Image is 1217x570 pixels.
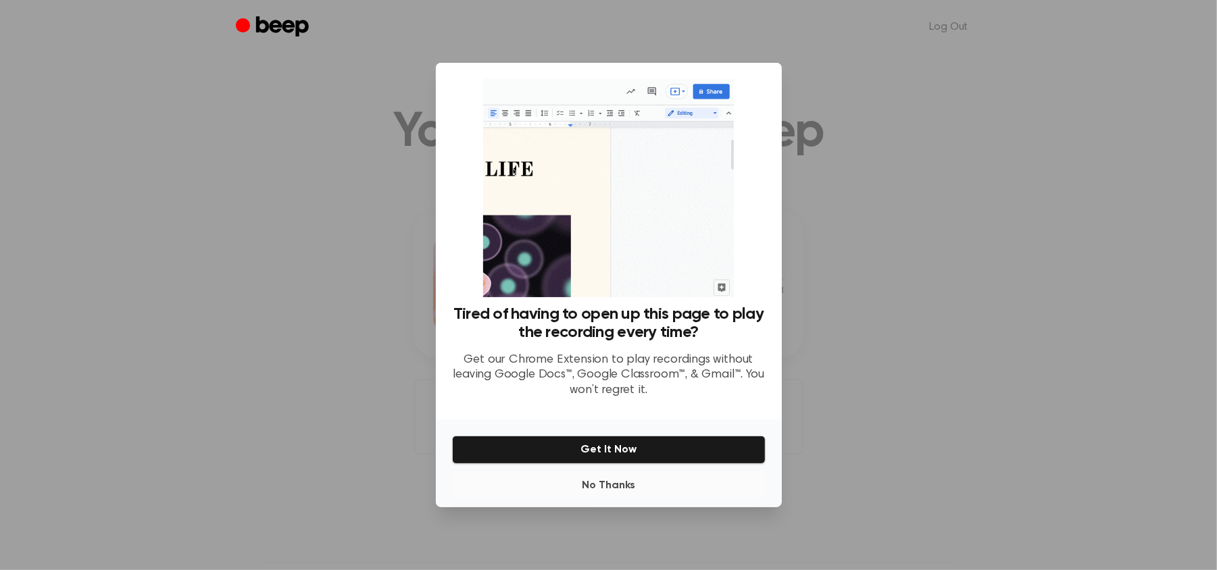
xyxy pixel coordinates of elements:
h3: Tired of having to open up this page to play the recording every time? [452,305,766,342]
p: Get our Chrome Extension to play recordings without leaving Google Docs™, Google Classroom™, & Gm... [452,353,766,398]
button: Get It Now [452,436,766,464]
a: Beep [236,14,312,41]
img: Beep extension in action [483,79,734,297]
button: No Thanks [452,472,766,499]
a: Log Out [916,11,982,43]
